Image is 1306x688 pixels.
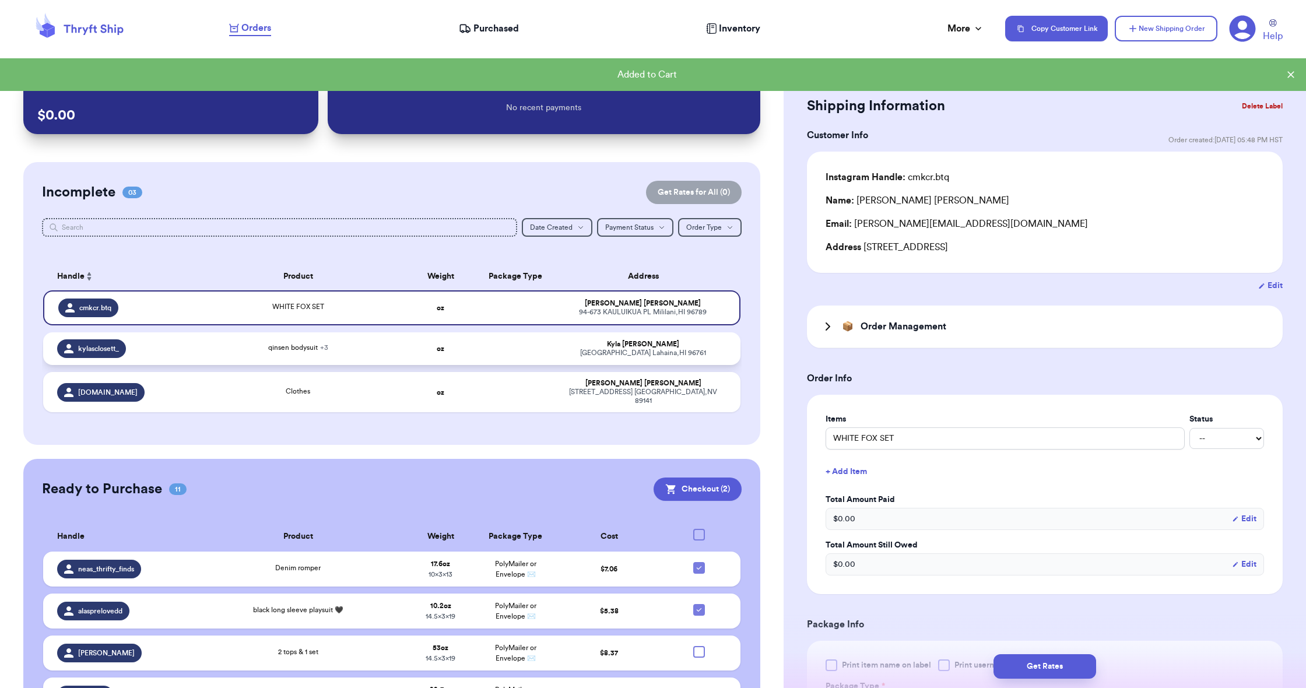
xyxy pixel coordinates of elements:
span: Denim romper [275,564,321,571]
th: Weight [403,262,478,290]
div: [GEOGRAPHIC_DATA] Lahaina , HI 96761 [560,349,726,357]
span: PolyMailer or Envelope ✉️ [495,644,536,662]
p: $ 0.00 [37,106,304,125]
strong: oz [437,304,444,311]
h3: Order Info [807,371,1283,385]
span: Handle [57,531,85,543]
button: Delete Label [1237,93,1287,119]
div: [PERSON_NAME][EMAIL_ADDRESS][DOMAIN_NAME] [826,217,1264,231]
span: $ 7.06 [601,566,617,573]
th: Package Type [478,522,553,552]
span: Payment Status [605,224,654,231]
span: WHITE FOX SET [272,303,324,310]
button: Edit [1232,559,1256,570]
strong: oz [437,389,444,396]
span: 03 [122,187,142,198]
span: 14.5 x 3 x 19 [426,613,455,620]
div: [STREET_ADDRESS] [GEOGRAPHIC_DATA] , NV 89141 [560,388,726,405]
strong: 10.2 oz [430,602,451,609]
a: Purchased [459,22,519,36]
div: More [947,22,984,36]
span: Email: [826,219,852,229]
span: Instagram Handle: [826,173,905,182]
h3: Package Info [807,617,1283,631]
th: Product [193,522,403,552]
button: Edit [1232,513,1256,525]
button: Date Created [522,218,592,237]
div: 94-673 KAULUIKUA PL Mililani , HI 96789 [560,308,725,317]
button: New Shipping Order [1115,16,1217,41]
th: Address [553,262,740,290]
span: Order created: [DATE] 05:48 PM HST [1168,135,1283,145]
span: neas_thrifty_finds [78,564,134,574]
span: 10 x 3 x 13 [429,571,452,578]
span: 📦 [842,320,854,334]
span: alasprelovedd [78,606,122,616]
th: Weight [403,522,478,552]
span: 14.5 x 3 x 19 [426,655,455,662]
span: Order Type [686,224,722,231]
strong: 53 oz [433,644,448,651]
span: Help [1263,29,1283,43]
span: Orders [241,21,271,35]
label: Total Amount Paid [826,494,1264,506]
span: Clothes [286,388,310,395]
label: Total Amount Still Owed [826,539,1264,551]
a: Orders [229,21,271,36]
span: Purchased [473,22,519,36]
h3: Order Management [861,320,946,334]
div: Added to Cart [9,68,1285,82]
button: Get Rates [993,654,1096,679]
span: qinsen bodysuit [268,344,328,351]
span: cmkcr.btq [79,303,111,313]
button: Sort ascending [85,269,94,283]
span: $ 0.00 [833,559,855,570]
div: [PERSON_NAME] [PERSON_NAME] [826,194,1009,208]
span: [PERSON_NAME] [78,648,135,658]
th: Product [193,262,403,290]
button: Copy Customer Link [1005,16,1108,41]
input: Search [42,218,517,237]
button: Edit [1258,280,1283,292]
span: Address [826,243,861,252]
button: Checkout (2) [654,478,742,501]
button: Payment Status [597,218,673,237]
h2: Incomplete [42,183,115,202]
div: [PERSON_NAME] [PERSON_NAME] [560,299,725,308]
strong: oz [437,345,444,352]
span: Date Created [530,224,573,231]
span: Handle [57,271,85,283]
span: Name: [826,196,854,205]
span: PolyMailer or Envelope ✉️ [495,560,536,578]
button: + Add Item [821,459,1269,485]
span: $ 5.38 [600,608,619,615]
span: + 3 [320,344,328,351]
th: Package Type [478,262,553,290]
span: Inventory [719,22,760,36]
label: Status [1189,413,1264,425]
a: Inventory [706,22,760,36]
span: [DOMAIN_NAME] [78,388,138,397]
h2: Ready to Purchase [42,480,162,499]
a: Help [1263,19,1283,43]
span: $ 0.00 [833,513,855,525]
span: black long sleeve playsuit 🖤 [253,606,343,613]
span: 11 [169,483,187,495]
button: Get Rates for All (0) [646,181,742,204]
th: Cost [553,522,665,552]
span: 2 tops & 1 set [278,648,318,655]
p: No recent payments [506,102,581,114]
div: [STREET_ADDRESS] [826,240,1264,254]
div: [PERSON_NAME] [PERSON_NAME] [560,379,726,388]
div: cmkcr.btq [826,170,949,184]
label: Items [826,413,1185,425]
span: PolyMailer or Envelope ✉️ [495,602,536,620]
strong: 17.6 oz [431,560,450,567]
div: Kyla [PERSON_NAME] [560,340,726,349]
h3: Customer Info [807,128,868,142]
span: $ 8.37 [600,650,618,657]
span: kylasclosett_ [78,344,119,353]
h2: Shipping Information [807,97,945,115]
button: Order Type [678,218,742,237]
